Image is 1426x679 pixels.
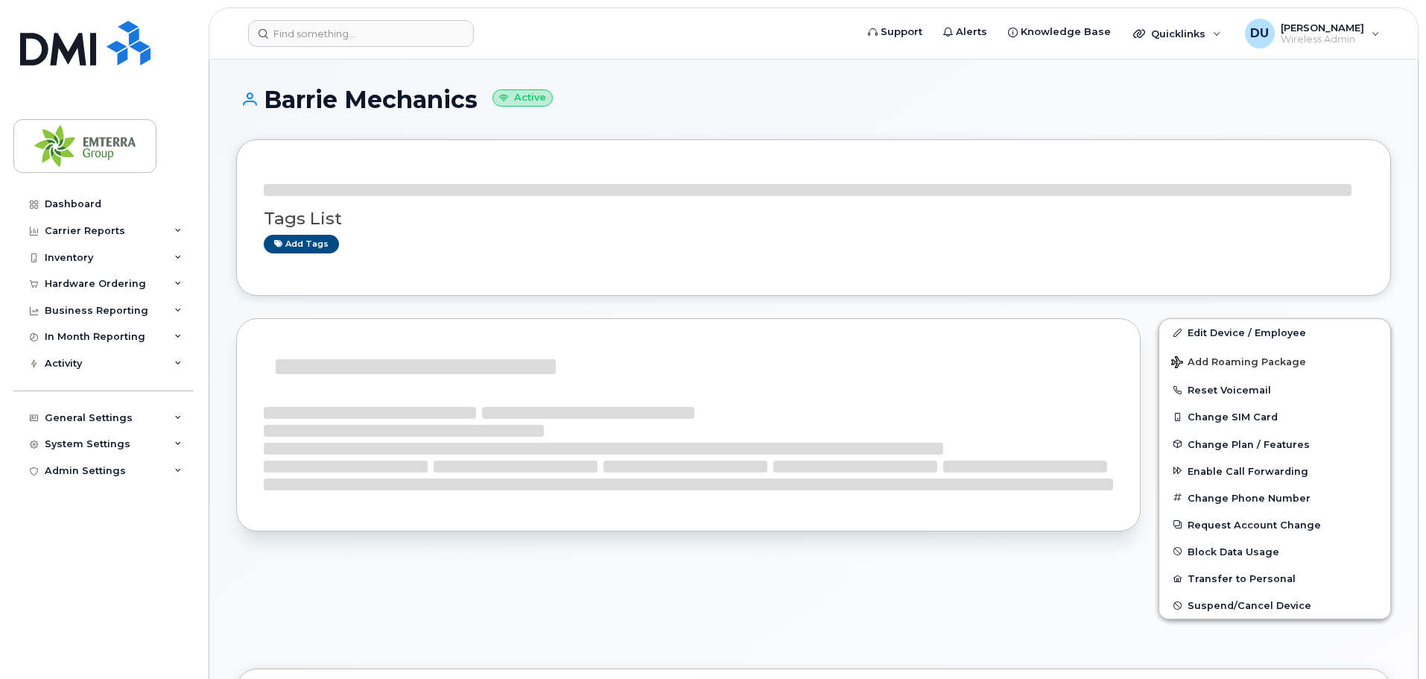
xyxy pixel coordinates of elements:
[1159,319,1390,346] a: Edit Device / Employee
[264,235,339,253] a: Add tags
[1159,538,1390,565] button: Block Data Usage
[236,86,1391,113] h1: Barrie Mechanics
[1159,376,1390,403] button: Reset Voicemail
[1159,458,1390,484] button: Enable Call Forwarding
[1188,465,1308,476] span: Enable Call Forwarding
[1188,600,1311,611] span: Suspend/Cancel Device
[264,209,1363,228] h3: Tags List
[1159,403,1390,430] button: Change SIM Card
[1159,511,1390,538] button: Request Account Change
[492,89,553,107] small: Active
[1159,431,1390,458] button: Change Plan / Features
[1171,356,1306,370] span: Add Roaming Package
[1159,592,1390,619] button: Suspend/Cancel Device
[1188,438,1310,449] span: Change Plan / Features
[1159,565,1390,592] button: Transfer to Personal
[1159,346,1390,376] button: Add Roaming Package
[1159,484,1390,511] button: Change Phone Number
